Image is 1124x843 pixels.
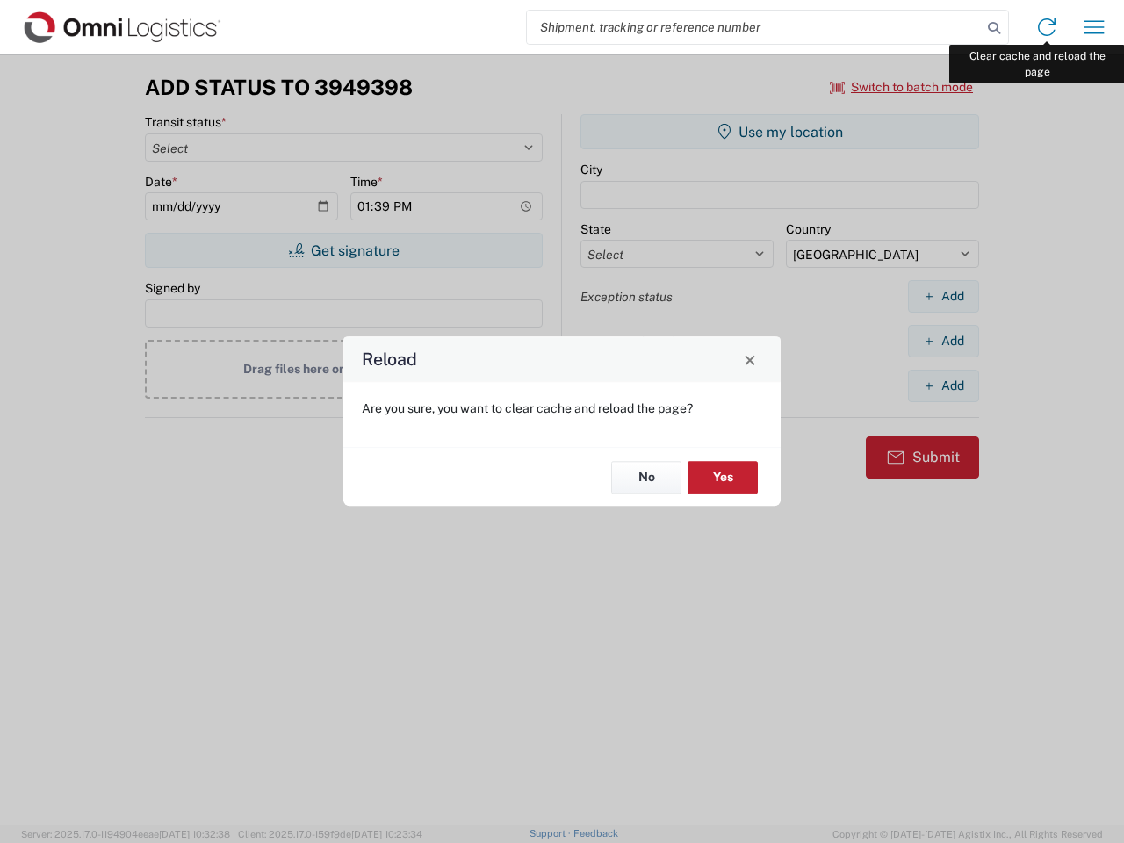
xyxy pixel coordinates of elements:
button: Yes [688,461,758,494]
button: Close [738,347,762,371]
input: Shipment, tracking or reference number [527,11,982,44]
h4: Reload [362,347,417,372]
p: Are you sure, you want to clear cache and reload the page? [362,400,762,416]
button: No [611,461,681,494]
